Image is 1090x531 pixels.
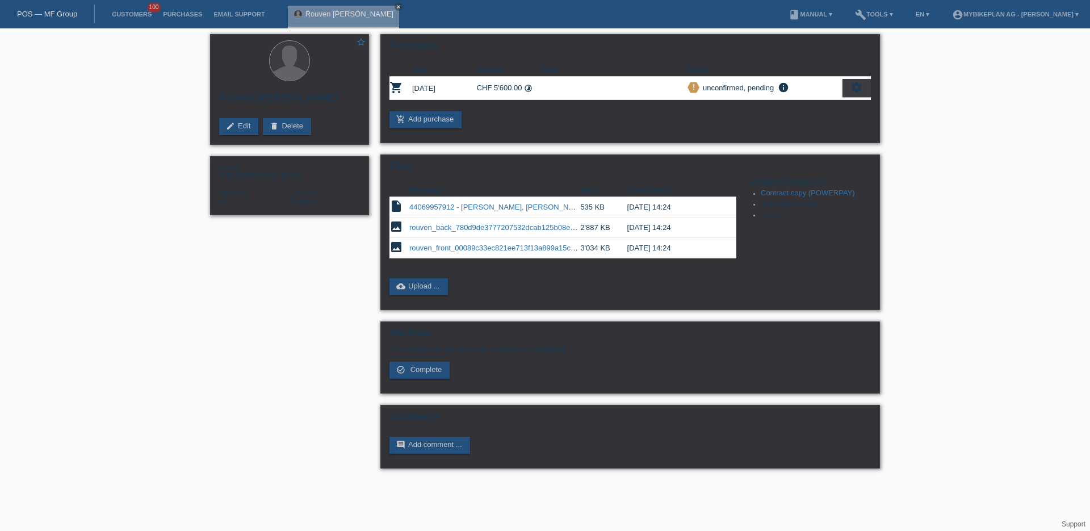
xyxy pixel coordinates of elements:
h2: Workflow [389,328,871,345]
div: unconfirmed, pending [699,82,774,94]
a: 44069957912 - [PERSON_NAME], [PERSON_NAME] ATV 989 R CARBON.pdf [409,203,670,211]
a: rouven_back_780d9de3777207532dcab125b08e1de6.jpeg [409,223,603,232]
td: 3'034 KB [580,238,627,258]
span: Deutsch [290,197,317,206]
td: [DATE] 14:24 [627,197,720,218]
i: account_circle [952,9,963,20]
td: [DATE] 14:24 [627,218,720,238]
td: [DATE] [412,77,477,100]
a: Customers [106,11,157,18]
a: bookManual ▾ [783,11,838,18]
a: check_circle_outline Complete [389,362,450,379]
a: Support [1062,520,1085,528]
i: star_border [356,37,366,47]
td: [DATE] 14:24 [627,238,720,258]
li: Receipt [761,210,871,221]
i: delete [270,122,279,131]
a: commentAdd comment ... [389,437,470,454]
h2: Rouven [PERSON_NAME] [219,92,360,109]
a: close [395,3,403,11]
a: Contract copy (POWERPAY) [761,189,855,197]
i: edit [226,122,235,131]
td: CHF 5'600.00 [477,77,542,100]
i: POSP00027840 [389,81,403,94]
th: Date [412,63,477,77]
li: ID/Passport copy [761,199,871,210]
p: The purchase is still open and needs to be completed. [389,345,871,353]
a: deleteDelete [263,118,311,135]
i: check_circle_outline [396,365,405,374]
span: Complete [410,365,442,374]
th: Note [541,63,687,77]
i: book [789,9,800,20]
i: add_shopping_cart [396,115,405,124]
td: 2'887 KB [580,218,627,238]
span: Language [290,190,317,196]
i: settings [850,81,863,94]
th: Size [580,183,627,197]
i: info [777,82,790,93]
a: rouven_front_00089c33ec821ee713f13a899a15c74a.jpeg [409,244,599,252]
span: Switzerland [219,197,230,206]
h2: Purchases [389,40,871,57]
i: cloud_upload [396,282,405,291]
a: add_shopping_cartAdd purchase [389,111,462,128]
h4: Required documents [751,178,871,186]
a: cloud_uploadUpload ... [389,278,448,295]
i: build [855,9,866,20]
th: Filename [409,183,580,197]
a: Purchases [157,11,208,18]
td: 535 KB [580,197,627,218]
a: star_border [356,37,366,49]
a: buildTools ▾ [849,11,899,18]
span: Gender [219,164,240,170]
i: comment [396,440,405,449]
a: account_circleMybikeplan AG - [PERSON_NAME] ▾ [946,11,1084,18]
i: priority_high [690,83,698,91]
th: Status [687,63,842,77]
i: image [389,220,403,233]
span: 100 [148,3,161,12]
a: Rouven [PERSON_NAME] [305,10,393,18]
a: EN ▾ [910,11,935,18]
h2: Comments [389,411,871,428]
th: Upload time [627,183,720,197]
i: Instalments (48 instalments) [524,84,533,93]
th: Amount [477,63,542,77]
i: image [389,240,403,254]
i: insert_drive_file [389,199,403,213]
a: POS — MF Group [17,10,77,18]
i: close [396,4,401,10]
div: [DEMOGRAPHIC_DATA] [219,162,290,179]
span: Nationality [219,190,248,196]
a: Email Support [208,11,270,18]
a: editEdit [219,118,258,135]
h2: Files [389,161,871,178]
